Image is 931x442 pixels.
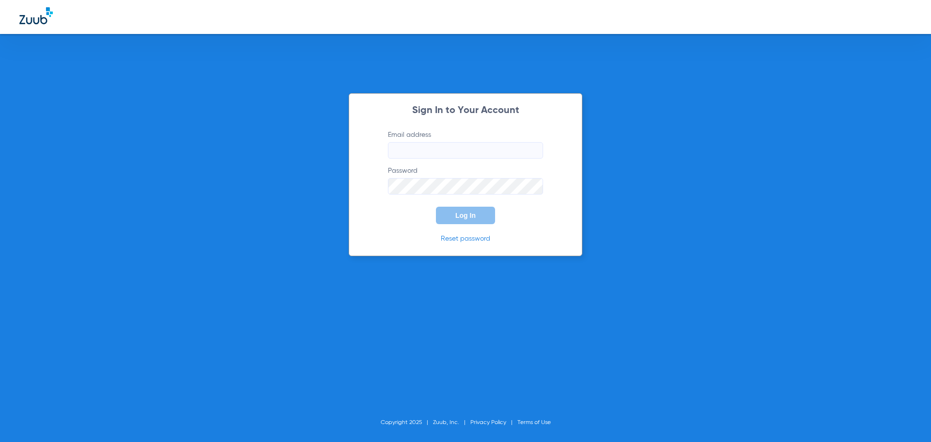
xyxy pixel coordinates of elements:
img: Zuub Logo [19,7,53,24]
a: Privacy Policy [470,420,506,426]
label: Password [388,166,543,195]
h2: Sign In to Your Account [373,106,558,115]
li: Copyright 2025 [381,418,433,427]
input: Password [388,178,543,195]
span: Log In [455,212,476,219]
li: Zuub, Inc. [433,418,470,427]
a: Reset password [441,235,490,242]
a: Terms of Use [517,420,551,426]
label: Email address [388,130,543,159]
button: Log In [436,207,495,224]
input: Email address [388,142,543,159]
